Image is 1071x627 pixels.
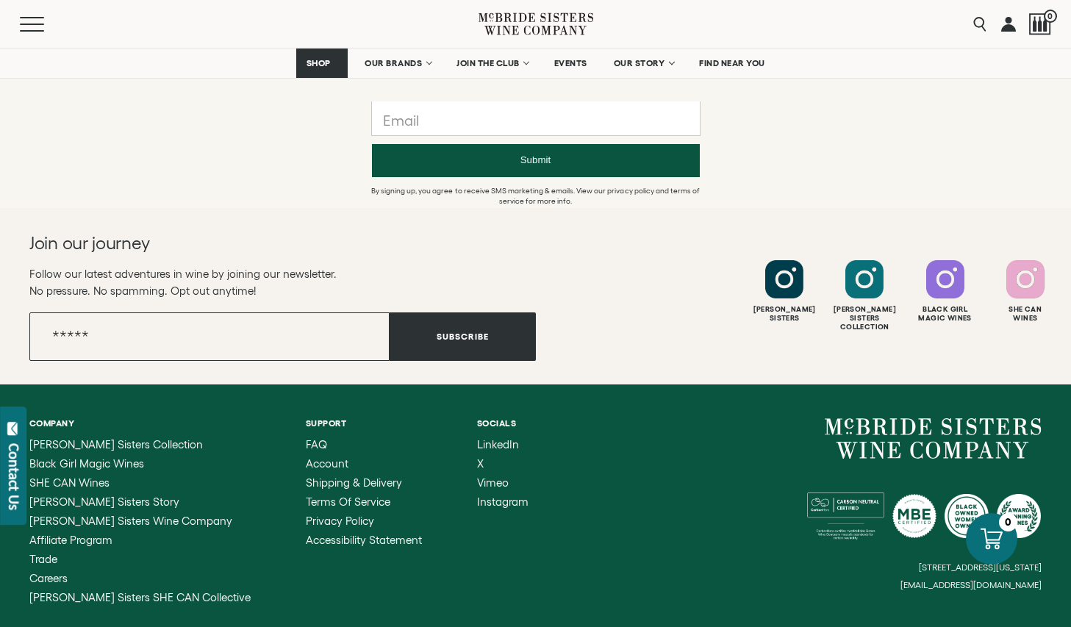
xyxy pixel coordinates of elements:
[29,265,536,299] p: Follow our latest adventures in wine by joining our newsletter. No pressure. No spamming. Opt out...
[29,553,251,565] a: Trade
[306,458,422,470] a: Account
[7,443,21,510] div: Contact Us
[29,534,112,546] span: Affiliate Program
[447,49,537,78] a: JOIN THE CLUB
[29,476,110,489] span: SHE CAN Wines
[689,49,775,78] a: FIND NEAR YOU
[29,458,251,470] a: Black Girl Magic Wines
[29,477,251,489] a: SHE CAN Wines
[29,573,251,584] a: Careers
[355,49,440,78] a: OUR BRANDS
[826,305,903,332] div: [PERSON_NAME] Sisters Collection
[477,496,529,508] a: Instagram
[29,457,144,470] span: Black Girl Magic Wines
[296,49,348,78] a: SHOP
[987,260,1064,323] a: Follow SHE CAN Wines on Instagram She CanWines
[29,592,251,603] a: McBride Sisters SHE CAN Collective
[29,515,232,527] span: [PERSON_NAME] Sisters Wine Company
[20,17,73,32] button: Mobile Menu Trigger
[29,439,251,451] a: McBride Sisters Collection
[826,260,903,332] a: Follow McBride Sisters Collection on Instagram [PERSON_NAME] SistersCollection
[306,439,422,451] a: FAQ
[477,439,529,451] a: LinkedIn
[29,496,251,508] a: McBride Sisters Story
[900,580,1042,590] small: [EMAIL_ADDRESS][DOMAIN_NAME]
[306,496,422,508] a: Terms of Service
[306,476,402,489] span: Shipping & Delivery
[365,58,422,68] span: OUR BRANDS
[306,515,422,527] a: Privacy Policy
[29,232,485,255] h2: Join our journey
[29,438,203,451] span: [PERSON_NAME] Sisters Collection
[306,58,331,68] span: SHOP
[306,495,390,508] span: Terms of Service
[477,476,509,489] span: Vimeo
[545,49,597,78] a: EVENTS
[306,457,348,470] span: Account
[477,457,484,470] span: X
[456,58,520,68] span: JOIN THE CLUB
[907,305,984,323] div: Black Girl Magic Wines
[1044,10,1057,23] span: 0
[746,305,823,323] div: [PERSON_NAME] Sisters
[29,495,179,508] span: [PERSON_NAME] Sisters Story
[614,58,665,68] span: OUR STORY
[306,438,327,451] span: FAQ
[306,534,422,546] span: Accessibility Statement
[477,495,529,508] span: Instagram
[919,562,1042,572] small: [STREET_ADDRESS][US_STATE]
[29,534,251,546] a: Affiliate Program
[477,438,519,451] span: LinkedIn
[29,553,57,565] span: Trade
[477,477,529,489] a: Vimeo
[390,312,536,361] button: Subscribe
[987,305,1064,323] div: She Can Wines
[825,418,1042,459] a: McBride Sisters Wine Company
[907,260,984,323] a: Follow Black Girl Magic Wines on Instagram Black GirlMagic Wines
[306,534,422,546] a: Accessibility Statement
[477,458,529,470] a: X
[29,312,390,361] input: Email
[999,513,1017,531] div: 0
[746,260,823,323] a: Follow McBride Sisters on Instagram [PERSON_NAME]Sisters
[306,515,374,527] span: Privacy Policy
[554,58,587,68] span: EVENTS
[29,515,251,527] a: McBride Sisters Wine Company
[604,49,683,78] a: OUR STORY
[29,572,68,584] span: Careers
[29,591,251,603] span: [PERSON_NAME] Sisters SHE CAN Collective
[306,477,422,489] a: Shipping & Delivery
[699,58,765,68] span: FIND NEAR YOU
